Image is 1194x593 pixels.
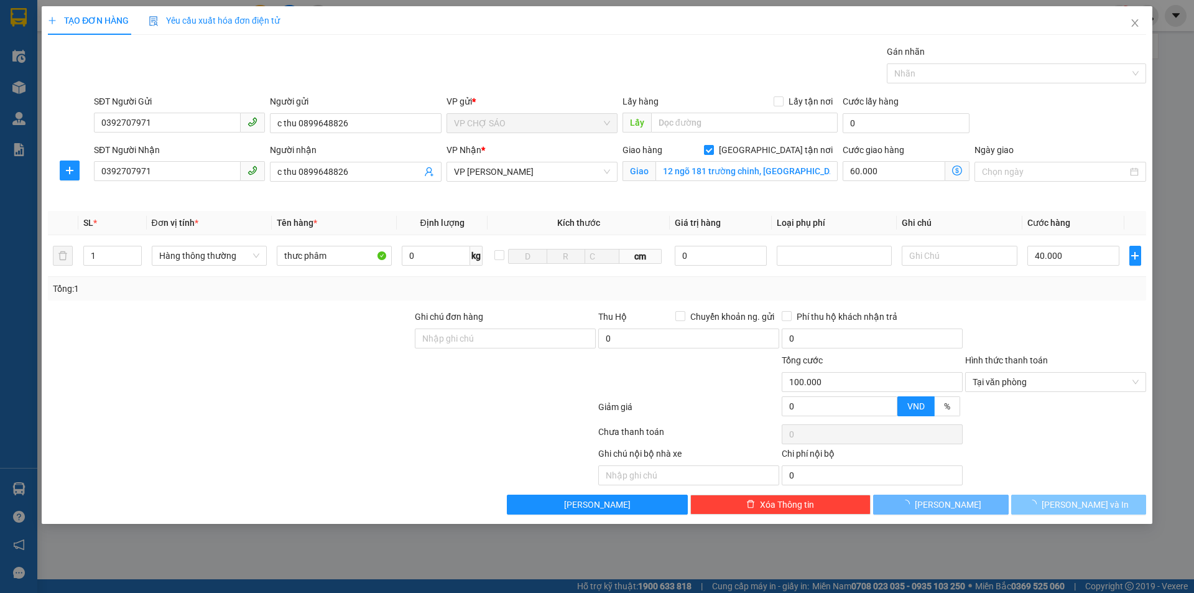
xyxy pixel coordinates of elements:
span: Đơn vị tính [152,218,198,228]
span: loading [1028,500,1042,508]
span: close [1130,18,1140,28]
div: SĐT Người Gửi [94,95,265,108]
span: plus [60,166,79,175]
img: logo [6,67,29,129]
div: Người nhận [270,143,441,157]
strong: CHUYỂN PHÁT NHANH AN PHÚ QUÝ [34,10,124,50]
span: phone [248,166,257,175]
span: Thu Hộ [598,312,627,322]
span: TẠO ĐƠN HÀNG [48,16,129,26]
input: 0 [675,246,767,266]
label: Ghi chú đơn hàng [415,312,483,322]
span: plus [1130,251,1141,261]
button: [PERSON_NAME] [873,495,1008,515]
span: Tổng cước [782,355,823,365]
input: Nhập ghi chú [598,465,779,485]
span: VP NGỌC HỒI [454,162,610,181]
input: Ghi Chú [902,246,1017,266]
span: Giá trị hàng [675,218,721,228]
div: Người gửi [270,95,441,108]
span: phone [248,117,257,127]
div: VP gửi [447,95,618,108]
input: Ngày giao [982,165,1127,179]
span: [PERSON_NAME] [915,498,981,511]
span: % [944,401,950,411]
label: Hình thức thanh toán [965,355,1048,365]
span: Lấy tận nơi [784,95,838,108]
span: SL [83,218,93,228]
span: cm [619,249,662,264]
span: Hàng thông thường [159,246,259,265]
span: Lấy [622,113,651,133]
input: Cước lấy hàng [843,113,970,133]
span: Giao [622,161,655,181]
button: delete [53,246,73,266]
input: C [585,249,619,264]
span: delete [746,500,755,510]
span: Xóa Thông tin [760,498,814,511]
span: VP Nhận [447,145,481,155]
input: Dọc đường [651,113,838,133]
span: dollar-circle [952,166,962,175]
div: Ghi chú nội bộ nhà xe [598,447,779,465]
th: Loại phụ phí [772,211,897,235]
div: Chi phí nội bộ [782,447,963,465]
span: user-add [424,167,434,177]
span: [PERSON_NAME] [564,498,631,511]
label: Cước lấy hàng [843,96,899,106]
div: Tổng: 1 [53,282,461,296]
span: plus [48,16,57,25]
span: Phí thu hộ khách nhận trả [792,310,902,324]
span: Lấy hàng [622,96,659,106]
button: plus [60,161,80,180]
span: [GEOGRAPHIC_DATA] tận nơi [714,143,838,157]
span: Cước hàng [1027,218,1070,228]
img: icon [149,16,159,26]
span: [PERSON_NAME] và In [1042,498,1129,511]
button: [PERSON_NAME] và In [1011,495,1146,515]
span: VND [907,401,925,411]
input: Cước giao hàng [843,161,945,181]
button: plus [1129,246,1141,266]
input: Giao tận nơi [655,161,838,181]
label: Gán nhãn [887,47,925,57]
button: [PERSON_NAME] [507,495,688,515]
label: Ngày giao [974,145,1014,155]
div: Chưa thanh toán [597,425,780,447]
th: Ghi chú [897,211,1022,235]
span: loading [901,500,915,508]
span: Tại văn phòng [973,373,1139,391]
span: Kích thước [557,218,600,228]
span: [GEOGRAPHIC_DATA], [GEOGRAPHIC_DATA] ↔ [GEOGRAPHIC_DATA] [30,53,125,95]
span: VP CHỢ SÁO [454,114,610,133]
span: Chuyển khoản ng. gửi [685,310,779,324]
span: Định lượng [420,218,464,228]
input: D [508,249,547,264]
div: SĐT Người Nhận [94,143,265,157]
span: Tên hàng [277,218,317,228]
span: Yêu cầu xuất hóa đơn điện tử [149,16,280,26]
input: R [547,249,585,264]
input: VD: Bàn, Ghế [277,246,392,266]
button: deleteXóa Thông tin [690,495,871,515]
label: Cước giao hàng [843,145,904,155]
button: Close [1118,6,1152,41]
div: Giảm giá [597,400,780,422]
span: kg [470,246,483,266]
input: Ghi chú đơn hàng [415,329,596,348]
span: Giao hàng [622,145,662,155]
